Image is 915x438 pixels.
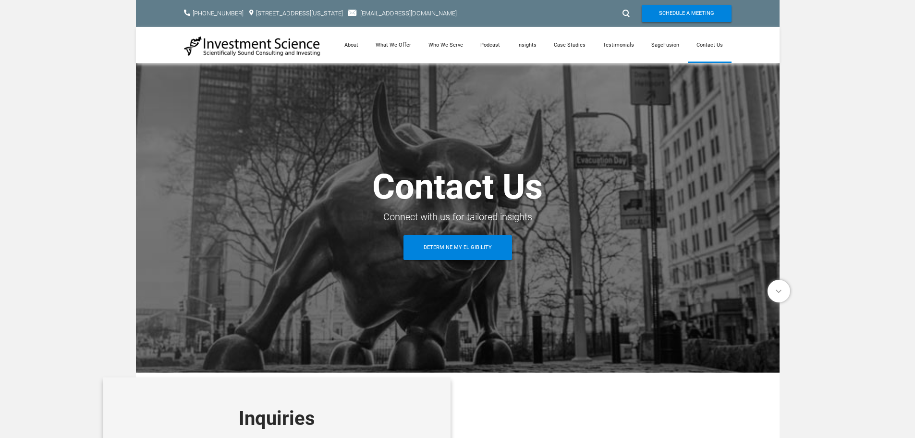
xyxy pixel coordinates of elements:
[256,10,343,17] a: [STREET_ADDRESS][US_STATE]​
[643,27,688,63] a: SageFusion
[424,235,492,260] span: Determine My Eligibility
[336,27,367,63] a: About
[420,27,472,63] a: Who We Serve
[360,10,457,17] a: [EMAIL_ADDRESS][DOMAIN_NAME]
[688,27,732,63] a: Contact Us
[367,27,420,63] a: What We Offer
[509,27,545,63] a: Insights
[184,36,321,57] img: Investment Science | NYC Consulting Services
[472,27,509,63] a: Podcast
[372,166,543,207] span: Contact Us​​​​
[239,407,315,430] font: Inquiries
[659,5,714,22] span: Schedule A Meeting
[594,27,643,63] a: Testimonials
[193,10,244,17] a: [PHONE_NUMBER]
[403,235,512,260] a: Determine My Eligibility
[545,27,594,63] a: Case Studies
[642,5,732,22] a: Schedule A Meeting
[184,208,732,225] div: ​Connect with us for tailored insights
